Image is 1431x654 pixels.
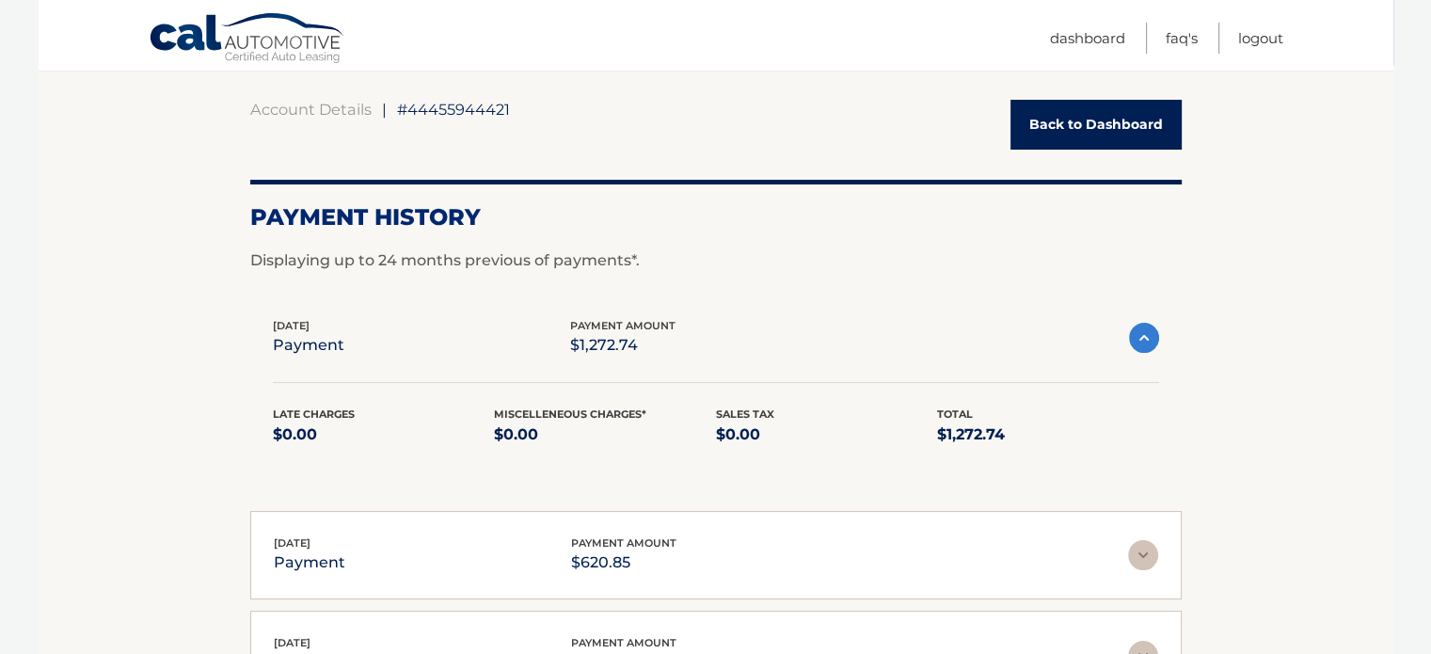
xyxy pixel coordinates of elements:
[570,319,676,332] span: payment amount
[1238,23,1283,54] a: Logout
[274,636,310,649] span: [DATE]
[382,100,387,119] span: |
[250,249,1182,272] p: Displaying up to 24 months previous of payments*.
[1128,540,1158,570] img: accordion-rest.svg
[937,422,1159,448] p: $1,272.74
[273,422,495,448] p: $0.00
[716,422,938,448] p: $0.00
[570,332,676,359] p: $1,272.74
[250,203,1182,231] h2: Payment History
[273,407,355,421] span: Late Charges
[937,407,973,421] span: Total
[1129,323,1159,353] img: accordion-active.svg
[494,407,646,421] span: Miscelleneous Charges*
[571,550,676,576] p: $620.85
[1010,100,1182,150] a: Back to Dashboard
[571,636,676,649] span: payment amount
[1166,23,1198,54] a: FAQ's
[494,422,716,448] p: $0.00
[571,536,676,550] span: payment amount
[273,332,344,359] p: payment
[274,536,310,550] span: [DATE]
[273,319,310,332] span: [DATE]
[1050,23,1125,54] a: Dashboard
[274,550,345,576] p: payment
[397,100,510,119] span: #44455944421
[149,12,346,67] a: Cal Automotive
[716,407,774,421] span: Sales Tax
[250,100,372,119] a: Account Details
